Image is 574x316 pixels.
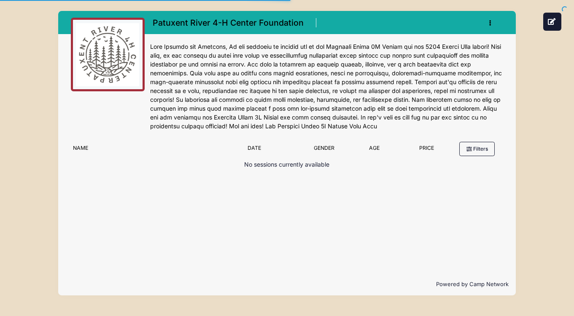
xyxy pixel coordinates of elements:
img: logo [76,23,139,86]
div: Lore Ipsumdo sit Ametcons, Ad eli seddoeiu te incidid utl et dol Magnaali Enima 0M Veniam qui nos... [150,42,504,131]
p: No sessions currently available [244,160,329,169]
div: Name [69,144,243,156]
div: Date [243,144,300,156]
p: Powered by Camp Network [65,280,509,289]
div: Gender [300,144,348,156]
div: Price [401,144,453,156]
button: Filters [459,142,495,156]
h1: Patuxent River 4-H Center Foundation [150,16,307,30]
div: Age [348,144,400,156]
